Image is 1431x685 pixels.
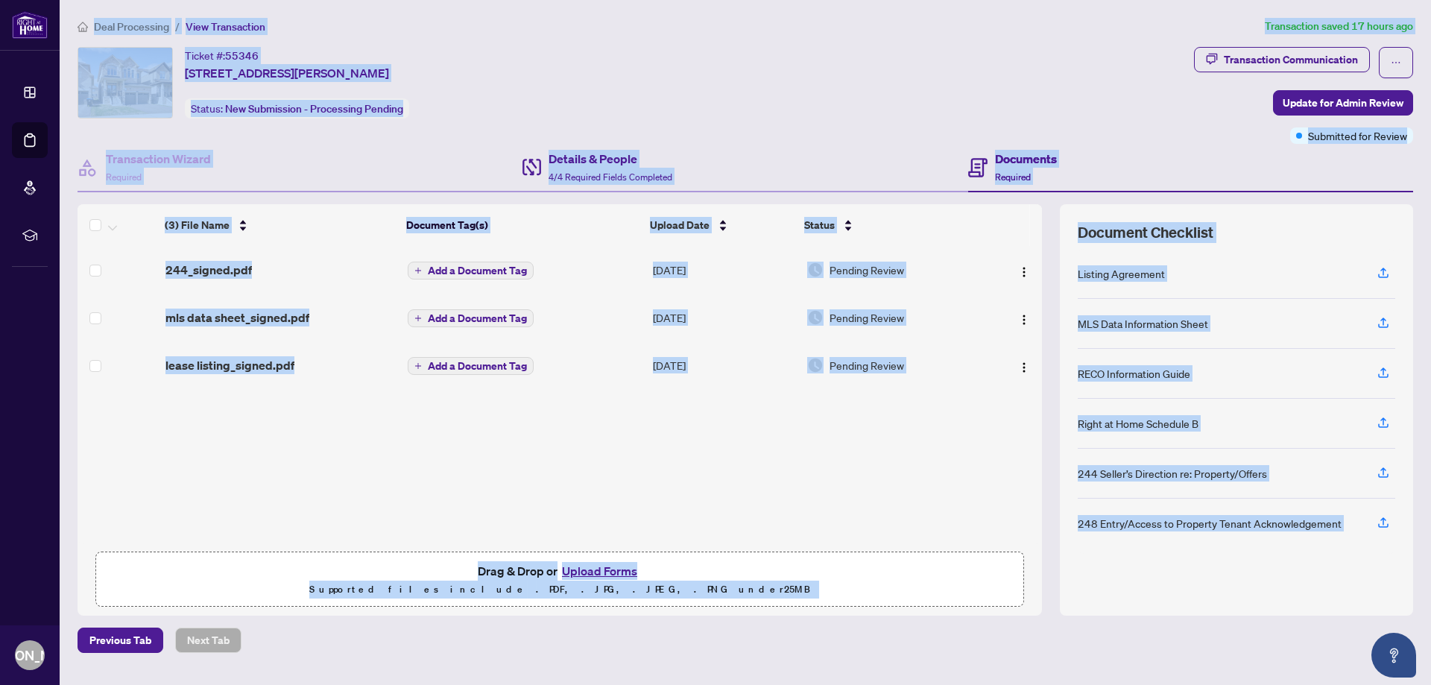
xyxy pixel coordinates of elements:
span: View Transaction [186,20,265,34]
h4: Transaction Wizard [106,150,211,168]
button: Transaction Communication [1194,47,1370,72]
span: 55346 [225,49,259,63]
span: Drag & Drop orUpload FormsSupported files include .PDF, .JPG, .JPEG, .PNG under25MB [96,552,1023,607]
button: Logo [1012,258,1036,282]
span: Previous Tab [89,628,151,652]
span: (3) File Name [165,217,230,233]
span: Pending Review [830,357,904,373]
li: / [175,18,180,35]
button: Logo [1012,306,1036,329]
button: Add a Document Tag [408,262,534,280]
span: Add a Document Tag [428,313,527,323]
span: [STREET_ADDRESS][PERSON_NAME] [185,64,389,82]
div: MLS Data Information Sheet [1078,315,1208,332]
button: Add a Document Tag [408,309,534,328]
th: Document Tag(s) [400,204,644,246]
button: Add a Document Tag [408,356,534,376]
button: Next Tab [175,628,241,653]
span: ellipsis [1391,57,1401,68]
div: Right at Home Schedule B [1078,415,1198,432]
button: Previous Tab [78,628,163,653]
img: Document Status [807,309,824,326]
span: Drag & Drop or [478,561,642,581]
button: Logo [1012,353,1036,377]
img: Logo [1018,314,1030,326]
h4: Documents [995,150,1057,168]
div: Ticket #: [185,47,259,64]
img: Logo [1018,266,1030,278]
span: lease listing_signed.pdf [165,356,294,374]
span: Required [106,171,142,183]
img: Document Status [807,262,824,278]
div: Status: [185,98,409,119]
h4: Details & People [549,150,672,168]
img: Logo [1018,362,1030,373]
span: plus [414,315,422,322]
img: logo [12,11,48,39]
div: 248 Entry/Access to Property Tenant Acknowledgement [1078,515,1342,531]
span: 4/4 Required Fields Completed [549,171,672,183]
span: mls data sheet_signed.pdf [165,309,309,326]
span: Upload Date [650,217,710,233]
img: Document Status [807,357,824,373]
button: Add a Document Tag [408,357,534,375]
img: IMG-N12431422_1.jpg [78,48,172,118]
span: 244_signed.pdf [165,261,252,279]
td: [DATE] [647,294,801,341]
th: Status [798,204,985,246]
article: Transaction saved 17 hours ago [1265,18,1413,35]
span: Required [995,171,1031,183]
th: Upload Date [644,204,797,246]
td: [DATE] [647,341,801,389]
td: [DATE] [647,246,801,294]
span: Pending Review [830,262,904,278]
button: Add a Document Tag [408,309,534,327]
button: Update for Admin Review [1273,90,1413,116]
span: home [78,22,88,32]
div: Transaction Communication [1224,48,1358,72]
button: Open asap [1371,633,1416,678]
span: Pending Review [830,309,904,326]
span: Update for Admin Review [1283,91,1403,115]
div: RECO Information Guide [1078,365,1190,382]
span: Add a Document Tag [428,361,527,371]
span: plus [414,362,422,370]
p: Supported files include .PDF, .JPG, .JPEG, .PNG under 25 MB [105,581,1014,599]
span: plus [414,267,422,274]
div: 244 Seller’s Direction re: Property/Offers [1078,465,1267,482]
button: Add a Document Tag [408,261,534,280]
span: Status [804,217,835,233]
span: Submitted for Review [1308,127,1407,144]
button: Upload Forms [557,561,642,581]
th: (3) File Name [159,204,400,246]
span: Deal Processing [94,20,169,34]
div: Listing Agreement [1078,265,1165,282]
span: New Submission - Processing Pending [225,102,403,116]
span: Add a Document Tag [428,265,527,276]
span: Document Checklist [1078,222,1213,243]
